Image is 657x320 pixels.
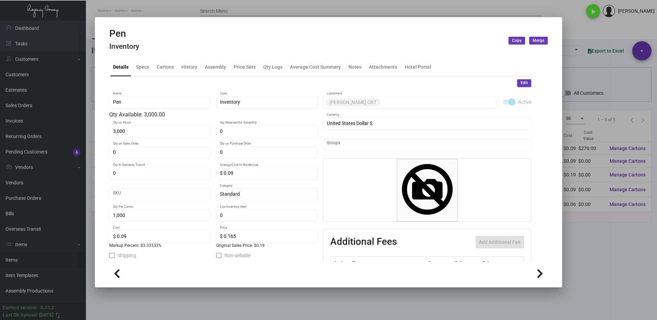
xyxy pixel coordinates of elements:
div: Qty Logs [263,63,282,70]
th: Type [350,257,425,269]
th: Price type [481,257,516,269]
mat-chip: [PERSON_NAME] CR7 [325,99,380,106]
div: History [181,63,197,70]
div: Last Qb Synced: [DATE] [3,311,54,319]
span: Edit [521,80,528,86]
h2: Pen [109,28,139,39]
th: Price [453,257,481,269]
button: Add Additional Fee [476,236,524,248]
div: Assembly [205,63,226,70]
div: Price Sets [234,63,256,70]
button: Copy [509,37,525,44]
div: Details [113,63,129,70]
span: Active [518,98,531,106]
div: Notes [348,63,361,70]
span: Non-sellable [224,251,250,260]
div: Qty Available: 3,000.00 [109,111,318,119]
div: 0.51.2 [41,304,54,311]
h4: Inventory [109,42,139,51]
div: Average Cost Summary [290,63,341,70]
div: Hotel Portal [405,63,431,70]
div: Cartons [157,63,174,70]
span: Shipping [118,251,136,260]
input: Add new.. [382,100,494,105]
th: Active [331,257,351,269]
h2: Additional Fees [330,236,397,248]
span: Copy [512,38,522,44]
input: Add new.. [327,142,528,148]
div: Specs [136,63,149,70]
button: Merge [529,37,548,44]
button: Edit [517,79,531,87]
span: Merge [533,38,544,44]
th: Cost [426,257,453,269]
div: Current version: [3,304,38,311]
div: Attachments [369,63,397,70]
span: Add Additional Fee [479,239,521,245]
